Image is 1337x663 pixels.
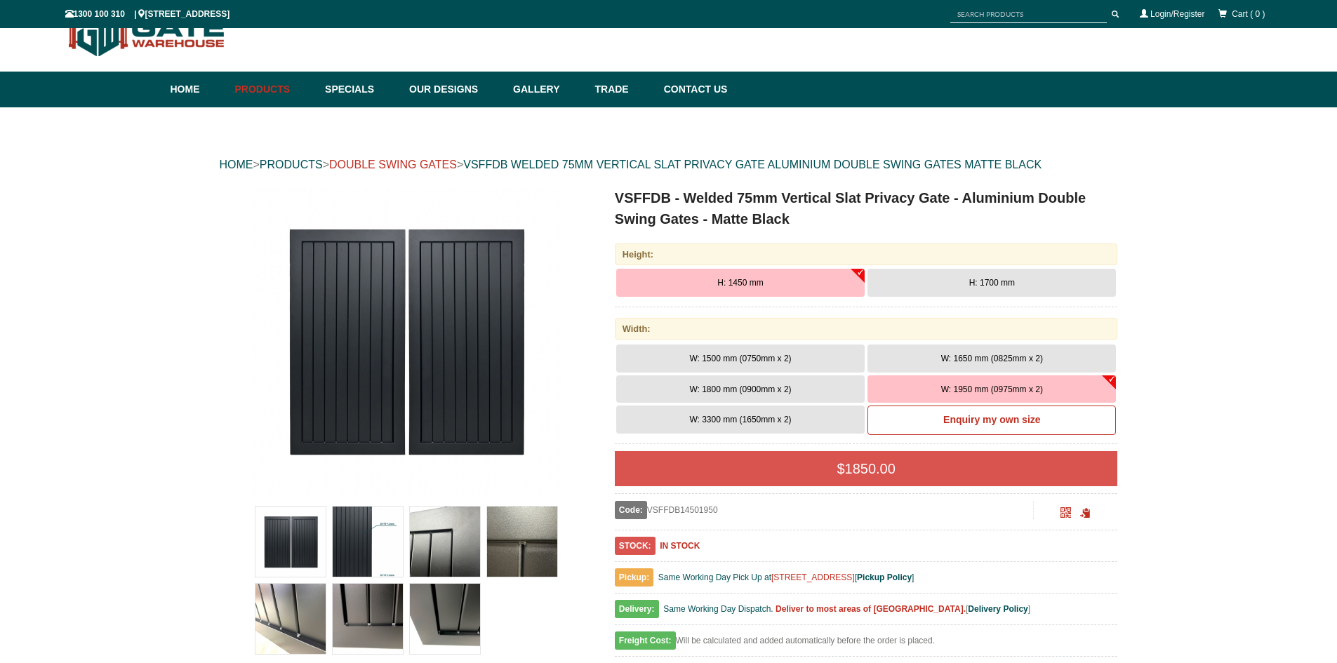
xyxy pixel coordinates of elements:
[615,600,659,618] span: Delivery:
[941,384,1043,394] span: W: 1950 mm (0975mm x 2)
[220,142,1118,187] div: > > >
[615,568,653,587] span: Pickup:
[867,269,1116,297] button: H: 1700 mm
[657,72,728,107] a: Contact Us
[857,572,912,582] a: Pickup Policy
[410,507,480,577] img: VSFFDB - Welded 75mm Vertical Slat Privacy Gate - Aluminium Double Swing Gates - Matte Black
[318,72,402,107] a: Specials
[968,604,1027,614] a: Delivery Policy
[65,9,230,19] span: 1300 100 310 | [STREET_ADDRESS]
[410,584,480,654] img: VSFFDB - Welded 75mm Vertical Slat Privacy Gate - Aluminium Double Swing Gates - Matte Black
[220,159,253,170] a: HOME
[943,414,1040,425] b: Enquiry my own size
[260,159,323,170] a: PRODUCTS
[463,159,1042,170] a: VSFFDB WELDED 75MM VERTICAL SLAT PRIVACY GATE ALUMINIUM DOUBLE SWING GATES MATTE BLACK
[867,375,1116,403] button: W: 1950 mm (0975mm x 2)
[506,72,587,107] a: Gallery
[615,501,1034,519] div: VSFFDB14501950
[867,406,1116,435] a: Enquiry my own size
[616,375,865,403] button: W: 1800 mm (0900mm x 2)
[487,507,557,577] img: VSFFDB - Welded 75mm Vertical Slat Privacy Gate - Aluminium Double Swing Gates - Matte Black
[402,72,506,107] a: Our Designs
[255,507,326,577] img: VSFFDB - Welded 75mm Vertical Slat Privacy Gate - Aluminium Double Swing Gates - Matte Black
[171,72,228,107] a: Home
[717,278,763,288] span: H: 1450 mm
[1232,9,1265,19] span: Cart ( 0 )
[1150,9,1204,19] a: Login/Register
[615,537,656,555] span: STOCK:
[615,318,1118,340] div: Width:
[689,415,791,424] span: W: 3300 mm (1650mm x 2)
[776,604,966,614] b: Deliver to most areas of [GEOGRAPHIC_DATA].
[616,406,865,434] button: W: 3300 mm (1650mm x 2)
[867,344,1116,373] button: W: 1650 mm (0825mm x 2)
[660,541,700,551] b: IN STOCK
[1060,509,1071,519] a: Click to enlarge and scan to share.
[771,572,855,582] a: [STREET_ADDRESS]
[663,604,773,614] span: Same Working Day Dispatch.
[221,187,592,496] a: VSFFDB - Welded 75mm Vertical Slat Privacy Gate - Aluminium Double Swing Gates - Matte Black - H:...
[616,269,865,297] button: H: 1450 mm
[1080,508,1091,518] span: Click to copy the URL
[950,6,1107,23] input: SEARCH PRODUCTS
[658,572,914,582] span: Same Working Day Pick Up at [ ]
[329,159,457,170] a: DOUBLE SWING GATES
[845,461,896,476] span: 1850.00
[333,507,403,577] img: VSFFDB - Welded 75mm Vertical Slat Privacy Gate - Aluminium Double Swing Gates - Matte Black
[255,584,326,654] img: VSFFDB - Welded 75mm Vertical Slat Privacy Gate - Aluminium Double Swing Gates - Matte Black
[587,72,656,107] a: Trade
[615,451,1118,486] div: $
[689,384,791,394] span: W: 1800 mm (0900mm x 2)
[689,354,791,363] span: W: 1500 mm (0750mm x 2)
[969,278,1015,288] span: H: 1700 mm
[615,501,647,519] span: Code:
[333,584,403,654] img: VSFFDB - Welded 75mm Vertical Slat Privacy Gate - Aluminium Double Swing Gates - Matte Black
[941,354,1043,363] span: W: 1650 mm (0825mm x 2)
[615,631,676,650] span: Freight Cost:
[228,72,319,107] a: Products
[616,344,865,373] button: W: 1500 mm (0750mm x 2)
[615,601,1118,625] div: [ ]
[615,187,1118,229] h1: VSFFDB - Welded 75mm Vertical Slat Privacy Gate - Aluminium Double Swing Gates - Matte Black
[252,187,561,496] img: VSFFDB - Welded 75mm Vertical Slat Privacy Gate - Aluminium Double Swing Gates - Matte Black - H:...
[615,632,1118,657] div: Will be calculated and added automatically before the order is placed.
[615,243,1118,265] div: Height:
